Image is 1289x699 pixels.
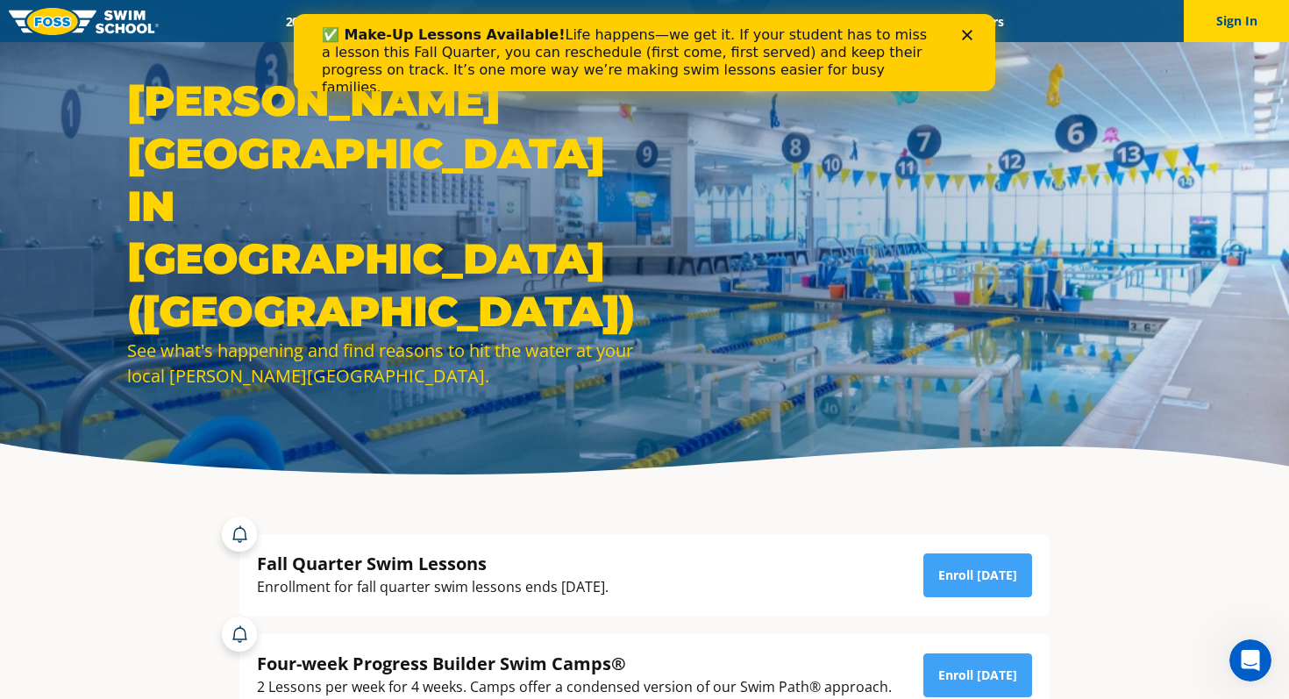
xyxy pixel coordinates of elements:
div: 2 Lessons per week for 4 weeks. Camps offer a condensed version of our Swim Path® approach. [257,675,892,699]
b: ✅ Make-Up Lessons Available! [28,12,271,29]
div: Close [668,16,686,26]
div: Life happens—we get it. If your student has to miss a lesson this Fall Quarter, you can reschedul... [28,12,645,82]
img: FOSS Swim School Logo [9,8,159,35]
div: Enrollment for fall quarter swim lessons ends [DATE]. [257,575,609,599]
iframe: Intercom live chat banner [294,14,995,91]
a: Blog [891,13,946,30]
div: Fall Quarter Swim Lessons [257,552,609,575]
a: About FOSS [608,13,706,30]
a: Enroll [DATE] [923,553,1032,597]
iframe: Intercom live chat [1229,639,1271,681]
a: Enroll [DATE] [923,653,1032,697]
a: 2025 Calendar [270,13,380,30]
div: Four-week Progress Builder Swim Camps® [257,652,892,675]
a: Schools [380,13,453,30]
a: Careers [946,13,1019,30]
a: Swim Path® Program [453,13,607,30]
div: See what's happening and find reasons to hit the water at your local [PERSON_NAME][GEOGRAPHIC_DATA]. [127,338,636,389]
a: Swim Like [PERSON_NAME] [705,13,891,30]
h1: [PERSON_NAME][GEOGRAPHIC_DATA] in [GEOGRAPHIC_DATA] ([GEOGRAPHIC_DATA]) [127,75,636,338]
